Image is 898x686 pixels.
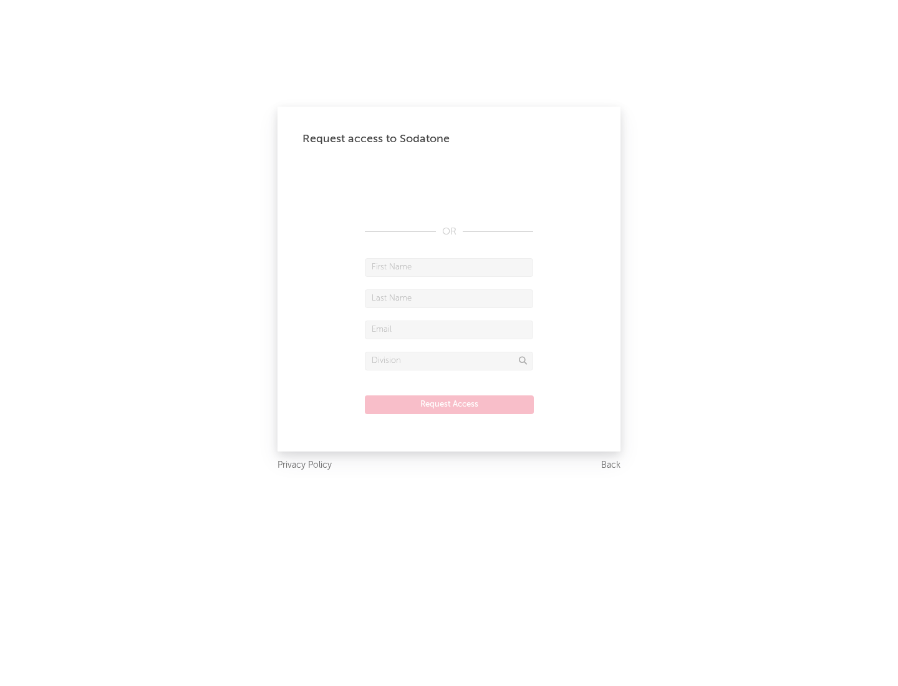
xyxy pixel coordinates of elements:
div: Request access to Sodatone [302,132,596,147]
input: Email [365,321,533,339]
input: First Name [365,258,533,277]
input: Last Name [365,289,533,308]
a: Back [601,458,620,473]
input: Division [365,352,533,370]
button: Request Access [365,395,534,414]
div: OR [365,225,533,239]
a: Privacy Policy [278,458,332,473]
